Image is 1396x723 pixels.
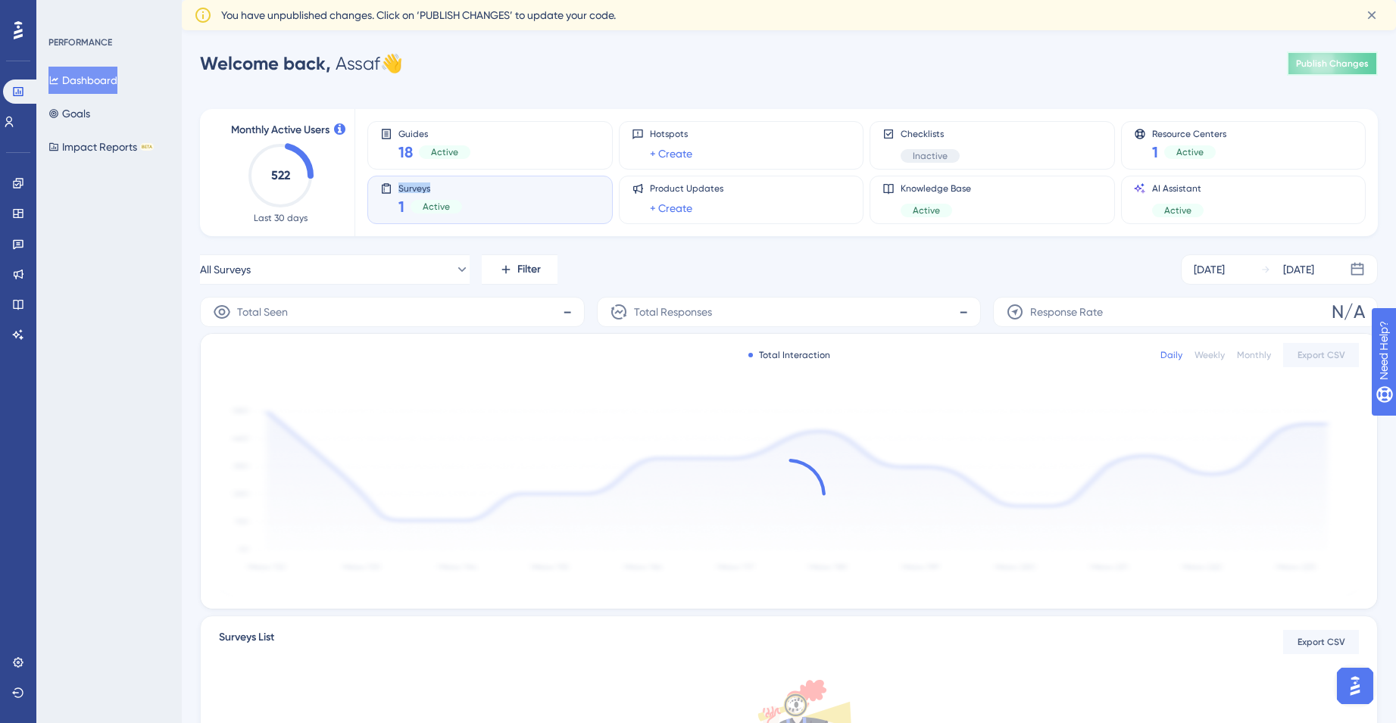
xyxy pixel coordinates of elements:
div: Total Interaction [748,349,830,361]
span: Surveys List [219,628,274,656]
div: [DATE] [1283,260,1314,279]
span: Active [431,146,458,158]
span: All Surveys [200,260,251,279]
span: Surveys [398,182,462,193]
span: Response Rate [1030,303,1103,321]
button: All Surveys [200,254,470,285]
span: You have unpublished changes. Click on ‘PUBLISH CHANGES’ to update your code. [221,6,616,24]
div: Weekly [1195,349,1225,361]
span: Publish Changes [1296,58,1369,70]
div: PERFORMANCE [48,36,112,48]
span: Monthly Active Users [231,121,329,139]
text: 522 [271,168,290,182]
a: + Create [650,145,692,163]
div: BETA [140,143,154,151]
span: Export CSV [1298,349,1345,361]
button: Export CSV [1283,630,1359,654]
span: Active [913,204,940,217]
button: Dashboard [48,67,117,94]
span: Active [1176,146,1204,158]
span: 1 [1152,142,1158,163]
span: Total Seen [237,303,288,321]
span: Total Responses [634,303,712,321]
span: Active [423,201,450,213]
button: Impact ReportsBETA [48,133,154,160]
span: - [959,300,968,324]
a: + Create [650,199,692,217]
span: Guides [398,128,470,139]
div: Monthly [1237,349,1271,361]
span: Checklists [901,128,960,140]
span: N/A [1332,300,1365,324]
span: - [563,300,572,324]
button: Publish Changes [1287,51,1378,76]
span: AI Assistant [1152,182,1204,195]
div: Assaf 👋 [200,51,403,76]
span: Need Help? [36,4,95,22]
button: Goals [48,100,90,127]
span: Hotspots [650,128,692,140]
span: Resource Centers [1152,128,1226,139]
button: Export CSV [1283,343,1359,367]
span: Filter [517,260,541,279]
span: Active [1164,204,1191,217]
span: 1 [398,196,404,217]
span: 18 [398,142,413,163]
span: Inactive [913,150,948,162]
div: [DATE] [1194,260,1225,279]
span: Product Updates [650,182,723,195]
button: Filter [482,254,557,285]
span: Welcome back, [200,52,331,74]
span: Export CSV [1298,636,1345,648]
iframe: UserGuiding AI Assistant Launcher [1332,663,1378,709]
span: Last 30 days [254,212,308,224]
span: Knowledge Base [901,182,971,195]
div: Daily [1160,349,1182,361]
